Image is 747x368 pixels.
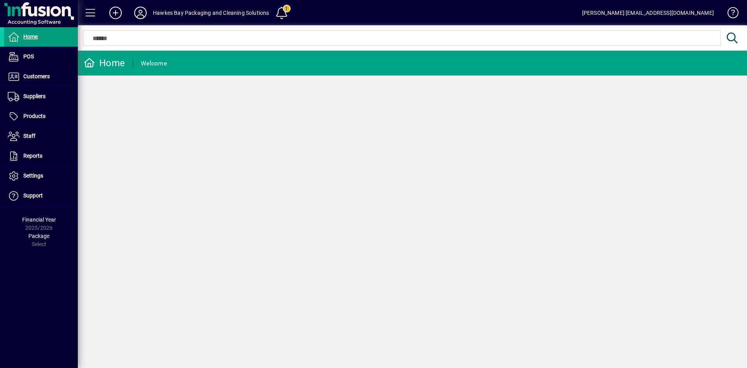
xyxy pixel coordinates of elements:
button: Add [103,6,128,20]
span: Suppliers [23,93,46,99]
a: Suppliers [4,87,78,106]
span: POS [23,53,34,60]
div: Welcome [141,57,167,70]
span: Products [23,113,46,119]
span: Package [28,233,49,239]
span: Home [23,33,38,40]
span: Settings [23,173,43,179]
a: POS [4,47,78,67]
div: [PERSON_NAME] [EMAIL_ADDRESS][DOMAIN_NAME] [582,7,714,19]
a: Reports [4,146,78,166]
button: Profile [128,6,153,20]
span: Financial Year [22,217,56,223]
span: Staff [23,133,35,139]
a: Knowledge Base [722,2,737,27]
a: Customers [4,67,78,86]
div: Home [84,57,125,69]
span: Support [23,192,43,199]
a: Products [4,107,78,126]
span: Customers [23,73,50,79]
div: Hawkes Bay Packaging and Cleaning Solutions [153,7,269,19]
a: Settings [4,166,78,186]
span: Reports [23,153,42,159]
a: Staff [4,127,78,146]
a: Support [4,186,78,206]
